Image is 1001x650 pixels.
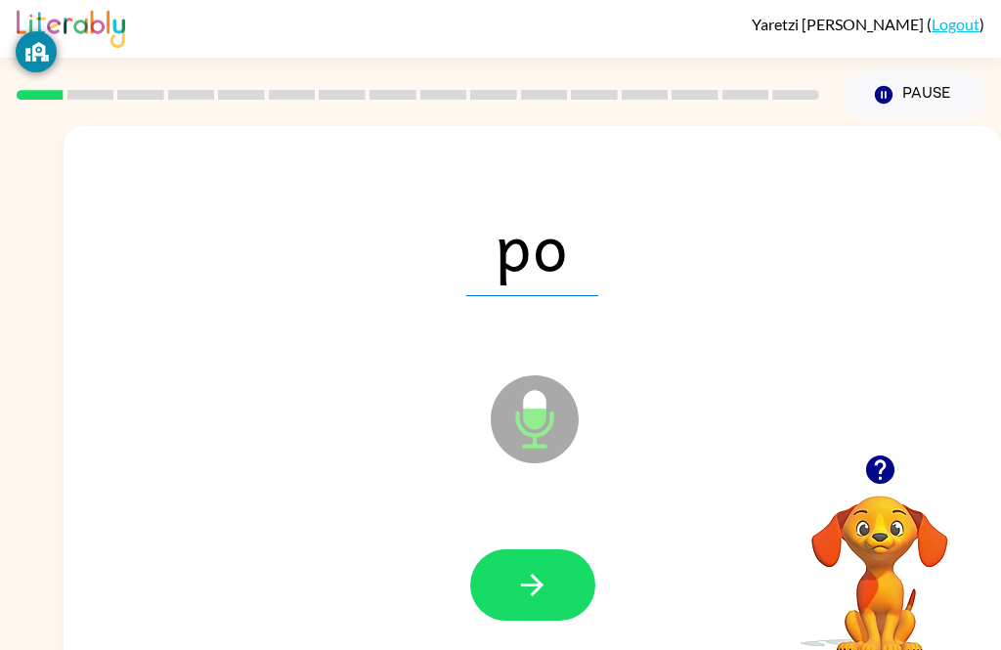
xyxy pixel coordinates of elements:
div: ( ) [752,15,984,33]
button: Pause [843,72,984,117]
span: Yaretzi [PERSON_NAME] [752,15,927,33]
img: Literably [17,5,125,48]
span: po [466,195,598,296]
a: Logout [932,15,979,33]
button: GoGuardian Privacy Information [16,31,57,72]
